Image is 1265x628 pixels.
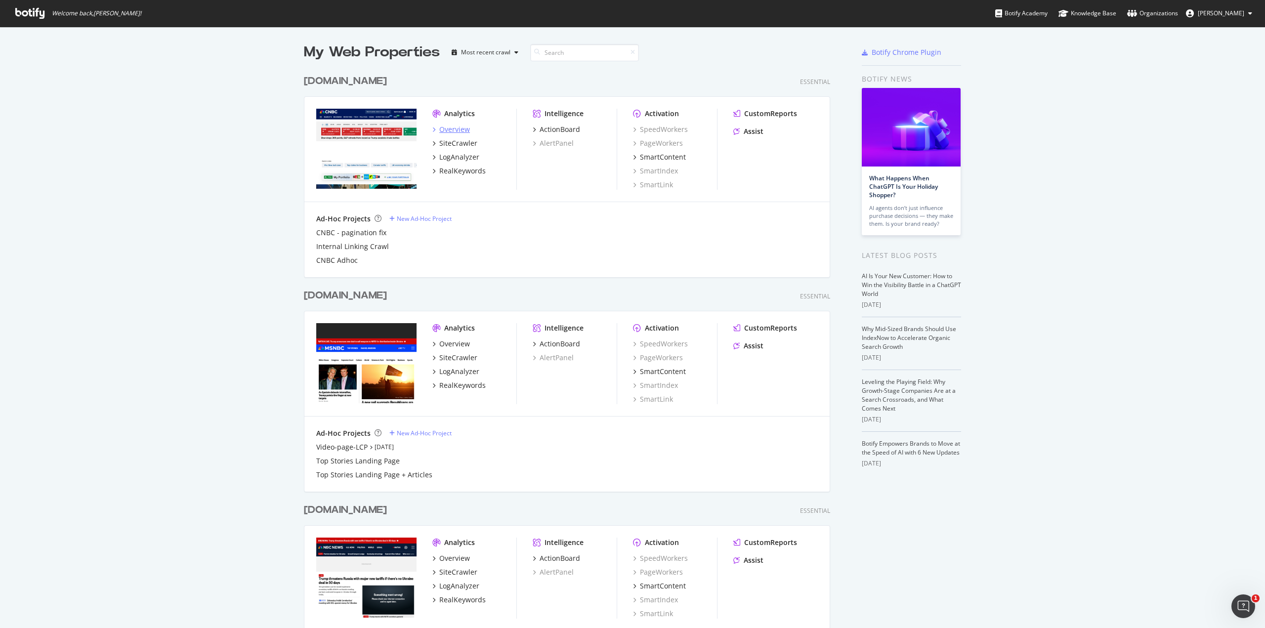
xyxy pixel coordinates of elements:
div: Essential [800,292,830,300]
a: LogAnalyzer [432,581,479,591]
div: Intelligence [545,109,584,119]
input: Search [530,44,639,61]
a: [DOMAIN_NAME] [304,74,391,88]
a: SmartIndex [633,166,678,176]
div: AlertPanel [533,567,574,577]
a: SmartContent [633,581,686,591]
div: Botify Academy [995,8,1048,18]
a: SpeedWorkers [633,553,688,563]
a: SmartIndex [633,595,678,605]
a: ActionBoard [533,125,580,134]
div: [DATE] [862,353,961,362]
a: Overview [432,339,470,349]
a: ActionBoard [533,339,580,349]
a: Botify Chrome Plugin [862,47,941,57]
img: What Happens When ChatGPT Is Your Holiday Shopper? [862,88,961,167]
div: Overview [439,339,470,349]
div: SiteCrawler [439,567,477,577]
iframe: Intercom live chat [1231,594,1255,618]
div: [DATE] [862,300,961,309]
a: Internal Linking Crawl [316,242,389,251]
div: RealKeywords [439,595,486,605]
div: ActionBoard [540,125,580,134]
a: SpeedWorkers [633,339,688,349]
div: Activation [645,109,679,119]
a: [DATE] [375,443,394,451]
div: ActionBoard [540,553,580,563]
a: RealKeywords [432,166,486,176]
a: CNBC Adhoc [316,255,358,265]
div: Overview [439,125,470,134]
div: RealKeywords [439,380,486,390]
a: Top Stories Landing Page + Articles [316,470,432,480]
span: Welcome back, [PERSON_NAME] ! [52,9,141,17]
div: SiteCrawler [439,138,477,148]
a: Why Mid-Sized Brands Should Use IndexNow to Accelerate Organic Search Growth [862,325,956,351]
a: Overview [432,125,470,134]
div: Intelligence [545,538,584,547]
div: Assist [744,555,763,565]
div: AI agents don’t just influence purchase decisions — they make them. Is your brand ready? [869,204,953,228]
a: Overview [432,553,470,563]
a: CustomReports [733,538,797,547]
div: Most recent crawl [461,49,510,55]
img: cnbc.com [316,109,417,189]
span: 1 [1252,594,1260,602]
div: CustomReports [744,323,797,333]
a: CNBC - pagination fix [316,228,386,238]
div: Analytics [444,538,475,547]
div: SiteCrawler [439,353,477,363]
div: [DOMAIN_NAME] [304,289,387,303]
div: RealKeywords [439,166,486,176]
div: Botify Chrome Plugin [872,47,941,57]
div: New Ad-Hoc Project [397,214,452,223]
a: LogAnalyzer [432,152,479,162]
div: AlertPanel [533,353,574,363]
a: PageWorkers [633,353,683,363]
img: nbcnews.com [316,538,417,618]
div: Assist [744,341,763,351]
div: SmartContent [640,581,686,591]
a: SiteCrawler [432,567,477,577]
button: [PERSON_NAME] [1178,5,1260,21]
div: SmartLink [633,180,673,190]
a: CustomReports [733,109,797,119]
a: CustomReports [733,323,797,333]
div: [DOMAIN_NAME] [304,503,387,517]
div: SmartLink [633,394,673,404]
div: LogAnalyzer [439,581,479,591]
div: Ad-Hoc Projects [316,428,371,438]
a: SiteCrawler [432,138,477,148]
a: Assist [733,341,763,351]
div: Latest Blog Posts [862,250,961,261]
span: Ryan Sammy [1198,9,1244,17]
a: [DOMAIN_NAME] [304,503,391,517]
div: My Web Properties [304,42,440,62]
a: PageWorkers [633,138,683,148]
div: Essential [800,78,830,86]
a: SpeedWorkers [633,125,688,134]
div: [DATE] [862,459,961,468]
a: PageWorkers [633,567,683,577]
a: Top Stories Landing Page [316,456,400,466]
a: SmartLink [633,609,673,619]
div: Video-page-LCP [316,442,368,452]
a: SmartContent [633,367,686,377]
button: Most recent crawl [448,44,522,60]
div: CustomReports [744,109,797,119]
div: New Ad-Hoc Project [397,429,452,437]
div: LogAnalyzer [439,152,479,162]
div: SmartContent [640,152,686,162]
a: AlertPanel [533,138,574,148]
div: Ad-Hoc Projects [316,214,371,224]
